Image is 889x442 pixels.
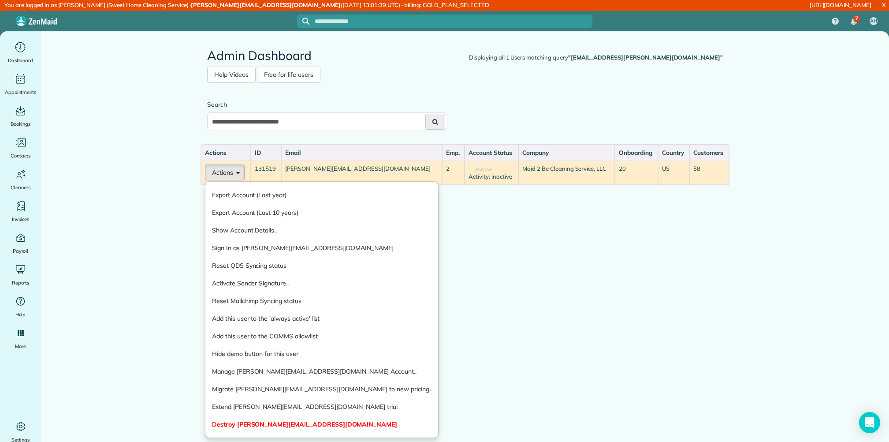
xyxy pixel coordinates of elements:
span: Contacts [11,151,30,160]
td: 131519 [251,161,281,185]
a: Contacts [4,135,37,160]
a: Cleaners [4,167,37,192]
div: Customers [693,148,725,157]
span: Inactive [469,167,491,172]
a: Bookings [4,104,37,128]
svg: Focus search [302,18,309,25]
h2: Admin Dashboard [207,49,723,63]
a: Free for life users [257,67,320,82]
a: Appointments [4,72,37,97]
a: Extend [PERSON_NAME][EMAIL_ADDRESS][DOMAIN_NAME] trial [205,398,438,416]
span: AH [870,18,877,25]
a: Add this user to the COMMS allowlist [205,327,438,345]
span: Payroll [13,247,29,255]
a: Add this user to the 'always active' list [205,310,438,327]
div: Displaying all 1 Users matching query [469,53,723,62]
a: Show Account Details.. [205,221,438,239]
label: Search [207,100,447,109]
a: Reset Mailchimp Syncing status [205,292,438,310]
a: [URL][DOMAIN_NAME] [810,1,871,8]
div: Activity: inactive [469,172,514,181]
div: Country [662,148,685,157]
div: Emp. [446,148,461,157]
strong: [PERSON_NAME][EMAIL_ADDRESS][DOMAIN_NAME] [191,1,340,8]
div: Onboarding [619,148,654,157]
span: Invoices [12,215,30,224]
a: Payroll [4,231,37,255]
td: US [658,161,689,185]
div: Actions [205,148,247,157]
td: 58 [689,161,729,185]
strong: "[EMAIL_ADDRESS][PERSON_NAME][DOMAIN_NAME]" [568,54,723,61]
span: Bookings [11,120,31,128]
a: Reports [4,262,37,287]
a: Manage [PERSON_NAME][EMAIL_ADDRESS][DOMAIN_NAME] Account.. [205,363,438,380]
div: 7 unread notifications [844,12,863,31]
a: Migrate [PERSON_NAME][EMAIL_ADDRESS][DOMAIN_NAME] to new pricing.. [205,380,438,398]
a: Invoices [4,199,37,224]
div: Open Intercom Messenger [859,412,880,433]
a: Activate Sender Signature.. [205,274,438,292]
div: Email [285,148,438,157]
div: ID [255,148,277,157]
td: 20 [615,161,658,185]
span: More [15,342,26,351]
span: Help [15,310,26,319]
td: Maid 2 Be Cleaning Service, LLC [518,161,615,185]
button: Actions [205,165,245,180]
span: Reports [12,278,30,287]
div: Company [522,148,611,157]
td: [PERSON_NAME][EMAIL_ADDRESS][DOMAIN_NAME] [281,161,442,185]
div: Account Status [469,148,514,157]
a: Destroy [PERSON_NAME][EMAIL_ADDRESS][DOMAIN_NAME] [205,416,438,433]
a: Export Account (Last 10 years) [205,204,438,221]
a: Help Videos [207,67,256,82]
a: Reset QDS Syncing status [205,257,438,274]
span: Cleaners [11,183,30,192]
a: Hide demo button for this user [205,345,438,363]
a: Export Account (Last year) [205,186,438,204]
a: Sign In as [PERSON_NAME][EMAIL_ADDRESS][DOMAIN_NAME] [205,239,438,257]
span: Appointments [5,88,37,97]
a: Dashboard [4,40,37,65]
span: 7 [855,15,858,22]
button: Focus search [297,18,309,25]
a: Help [4,294,37,319]
nav: Main [825,11,889,31]
span: Dashboard [8,56,33,65]
td: 2 [442,161,465,185]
